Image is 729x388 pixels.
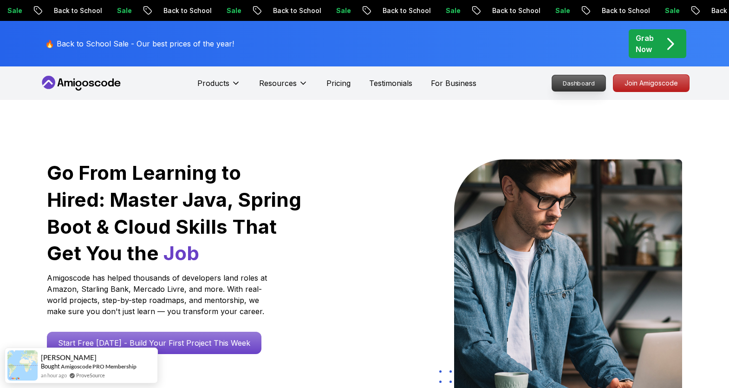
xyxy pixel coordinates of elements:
img: provesource social proof notification image [7,350,38,381]
p: Grab Now [636,33,654,55]
a: Dashboard [552,75,606,92]
span: an hour ago [41,371,67,379]
p: Back to School [571,6,634,15]
a: Join Amigoscode [613,74,690,92]
p: Sale [195,6,225,15]
p: 🔥 Back to School Sale - Our best prices of the year! [45,38,234,49]
a: ProveSource [76,371,105,379]
p: Resources [259,78,297,89]
span: Job [163,241,199,265]
p: Amigoscode has helped thousands of developers land roles at Amazon, Starling Bank, Mercado Livre,... [47,272,270,317]
a: Start Free [DATE] - Build Your First Project This Week [47,332,261,354]
a: For Business [431,78,476,89]
button: Resources [259,78,308,96]
p: Sale [415,6,444,15]
h1: Go From Learning to Hired: Master Java, Spring Boot & Cloud Skills That Get You the [47,159,303,267]
p: Products [197,78,229,89]
p: Back to School [351,6,415,15]
a: Pricing [326,78,351,89]
p: Sale [634,6,664,15]
p: Join Amigoscode [613,75,689,92]
p: Back to School [461,6,524,15]
p: Sale [305,6,335,15]
span: Bought [41,362,60,370]
span: [PERSON_NAME] [41,354,97,362]
p: Dashboard [552,75,605,91]
a: Amigoscode PRO Membership [61,363,137,370]
p: Sale [524,6,554,15]
p: Back to School [132,6,195,15]
p: Sale [86,6,116,15]
p: Back to School [242,6,305,15]
a: Testimonials [369,78,412,89]
button: Products [197,78,241,96]
p: Back to School [23,6,86,15]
